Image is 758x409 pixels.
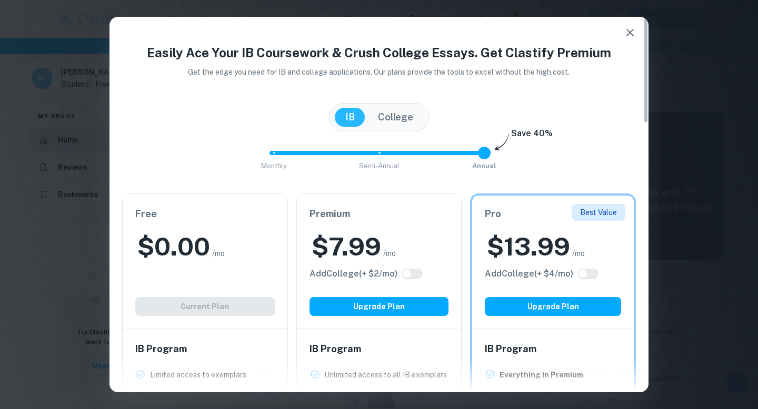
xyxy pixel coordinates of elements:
button: College [367,108,424,127]
h6: Premium [310,207,449,221]
span: Semi-Annual [359,162,400,170]
button: Upgrade Plan [485,297,621,316]
h4: Easily Ace Your IB Coursework & Crush College Essays. Get Clastify Premium [122,43,636,62]
h6: Save 40% [511,127,553,145]
span: /mo [383,248,396,259]
h2: $ 0.00 [137,230,210,263]
button: Upgrade Plan [310,297,449,316]
h2: $ 7.99 [312,230,381,263]
h6: IB Program [310,342,449,356]
h6: Free [135,207,275,221]
h6: IB Program [485,342,621,356]
span: Annual [472,162,496,170]
h6: IB Program [135,342,275,356]
span: /mo [212,248,225,259]
h6: Click to see all the additional College features. [310,268,397,280]
p: Best Value [580,207,617,218]
button: IB [335,108,365,127]
span: /mo [572,248,585,259]
h6: Pro [485,207,621,221]
span: Monthly [261,162,287,170]
h2: $ 13.99 [487,230,570,263]
p: Get the edge you need for IB and college applications. Our plans provide the tools to excel witho... [174,66,585,78]
h6: Click to see all the additional College features. [485,268,573,280]
img: subscription-arrow.svg [495,134,509,151]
